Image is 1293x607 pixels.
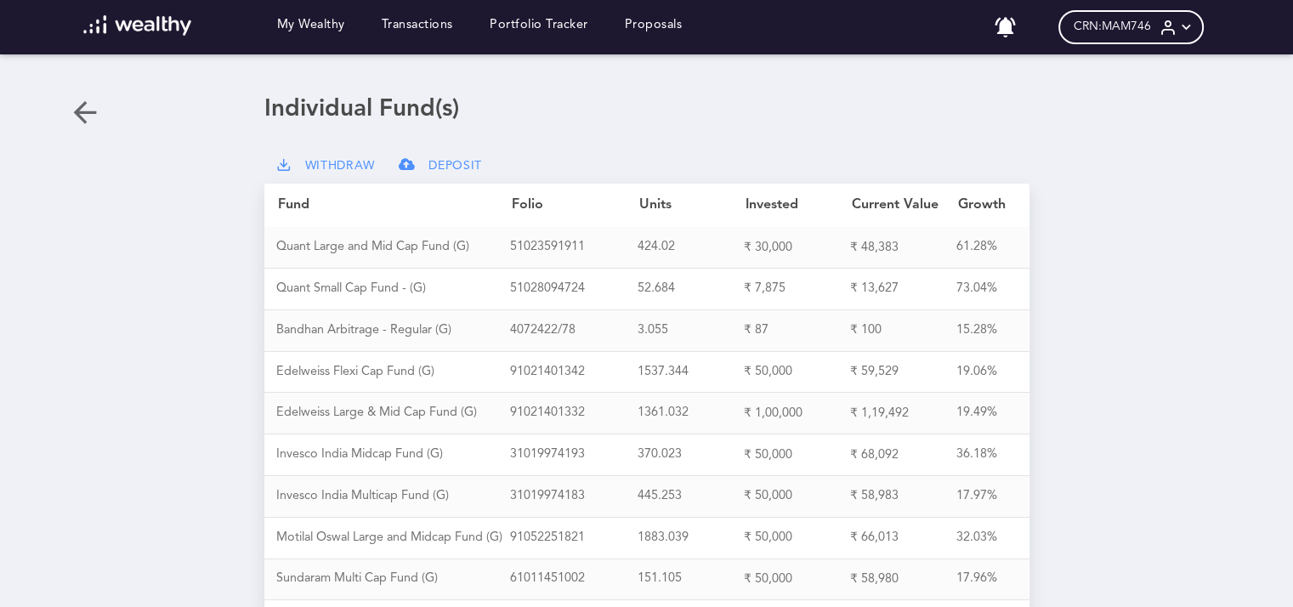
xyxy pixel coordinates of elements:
div: 4 0 7 2 4 2 2 / 7 8 [510,323,638,338]
div: Fund [278,197,512,213]
div: B a n d h a n A r b i t r a g e - R e g u l a r ( G ) [276,323,510,338]
div: Units [639,197,746,213]
div: ₹ 58,983 [850,488,956,504]
div: ₹ 50,000 [744,447,850,463]
div: ₹ 68,092 [850,447,956,463]
div: I n v e s c o I n d i a M i d c a p F u n d ( G ) [276,447,510,462]
div: Q u a n t S m a l l C a p F u n d - ( G ) [276,281,510,297]
span: CRN: MAM746 [1074,20,1151,34]
div: 1537.344 [638,365,744,380]
div: 5 1 0 2 3 5 9 1 9 1 1 [510,240,638,255]
a: My Wealthy [277,18,345,37]
a: Transactions [382,18,453,37]
span: WITHDRAW [305,159,376,173]
div: 3 1 0 1 9 9 7 4 1 8 3 [510,489,638,504]
div: ₹ 13,627 [850,281,956,297]
div: Folio [512,197,639,213]
div: 445.253 [638,489,744,504]
div: 1361.032 [638,406,744,421]
div: 73.04% [956,281,1020,297]
div: ₹ 1,19,492 [850,406,956,422]
img: wl-logo-white.svg [83,15,191,36]
span: DEPOSIT [428,159,482,173]
div: ₹ 58,980 [850,571,956,587]
div: 61.28% [956,240,1020,255]
div: I n v e s c o I n d i a M u l t i c a p F u n d ( G ) [276,489,510,504]
div: 36.18% [956,447,1020,462]
div: 9 1 0 2 1 4 0 1 3 3 2 [510,406,638,421]
div: 424.02 [638,240,744,255]
div: 17.97% [956,489,1020,504]
div: Q u a n t L a r g e a n d M i d C a p F u n d ( G ) [276,240,510,255]
div: ₹ 50,000 [744,571,850,587]
div: 9 1 0 2 1 4 0 1 3 4 2 [510,365,638,380]
div: ₹ 48,383 [850,240,956,256]
div: 370.023 [638,447,744,462]
div: E d e l w e i s s F l e x i C a p F u n d ( G ) [276,365,510,380]
div: ₹ 59,529 [850,364,956,380]
div: Invested [746,197,852,213]
div: ₹ 50,000 [744,488,850,504]
div: 19.06% [956,365,1020,380]
div: 17.96% [956,571,1020,587]
div: Current Value [852,197,958,213]
div: 19.49% [956,406,1020,421]
div: M o t i l a l O s w a l L a r g e a n d M i d c a p F u n d ( G ) [276,530,510,546]
a: Proposals [625,18,683,37]
div: ₹ 7,875 [744,281,850,297]
div: 6 1 0 1 1 4 5 1 0 0 2 [510,571,638,587]
div: 52.684 [638,281,744,297]
div: 3.055 [638,323,744,338]
div: 151.105 [638,571,744,587]
a: Portfolio Tracker [490,18,588,37]
div: 32.03% [956,530,1020,546]
div: 3 1 0 1 9 9 7 4 1 9 3 [510,447,638,462]
h1: Individual Fund(s) [264,95,1029,124]
div: 1883.039 [638,530,744,546]
div: ₹ 50,000 [744,530,850,546]
div: E d e l w e i s s L a r g e & M i d C a p F u n d ( G ) [276,406,510,421]
div: ₹ 66,013 [850,530,956,546]
div: ₹ 100 [850,322,956,338]
div: ₹ 30,000 [744,240,850,256]
div: Growth [958,197,1022,213]
div: 5 1 0 2 8 0 9 4 7 2 4 [510,281,638,297]
div: ₹ 50,000 [744,364,850,380]
div: ₹ 87 [744,322,850,338]
div: 9 1 0 5 2 2 5 1 8 2 1 [510,530,638,546]
div: ₹ 1,00,000 [744,406,850,422]
div: S u n d a r a m M u l t i C a p F u n d ( G ) [276,571,510,587]
div: 15.28% [956,323,1020,338]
